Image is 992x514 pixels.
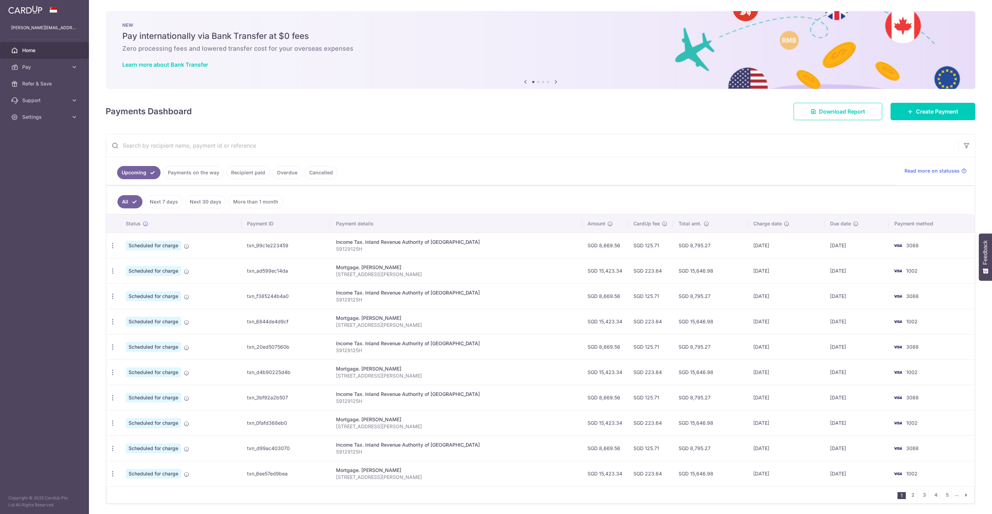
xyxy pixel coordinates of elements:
span: 3088 [906,242,919,248]
td: [DATE] [748,233,825,258]
div: Mortgage. [PERSON_NAME] [336,264,577,271]
a: Payments on the way [163,166,224,179]
td: SGD 8,669.56 [582,436,628,461]
td: SGD 223.64 [628,461,673,486]
span: CardUp fee [633,220,660,227]
span: Feedback [982,240,989,265]
td: SGD 125.71 [628,385,673,410]
td: txn_20ed507560b [241,334,330,359]
span: Scheduled for charge [126,291,181,301]
h4: Payments Dashboard [106,105,192,118]
p: [STREET_ADDRESS][PERSON_NAME] [336,474,577,481]
td: SGD 8,795.27 [673,334,748,359]
div: Income Tax. Inland Revenue Authority of [GEOGRAPHIC_DATA] [336,441,577,448]
td: SGD 125.71 [628,334,673,359]
img: Bank Card [891,292,905,300]
span: Scheduled for charge [126,393,181,403]
td: [DATE] [825,283,889,309]
td: SGD 15,646.98 [673,359,748,385]
td: SGD 15,423.34 [582,359,628,385]
td: SGD 15,423.34 [582,309,628,334]
td: [DATE] [825,334,889,359]
img: Bank Card [891,393,905,402]
img: Bank Card [891,470,905,478]
div: Mortgage. [PERSON_NAME] [336,365,577,372]
span: 3088 [906,395,919,400]
a: Overdue [272,166,302,179]
td: [DATE] [748,436,825,461]
div: Income Tax. Inland Revenue Authority of [GEOGRAPHIC_DATA] [336,239,577,246]
input: Search by recipient name, payment id or reference [106,134,958,157]
td: [DATE] [748,359,825,385]
span: 3088 [906,445,919,451]
img: Bank Card [891,241,905,250]
span: Total amt. [679,220,702,227]
span: Scheduled for charge [126,241,181,250]
img: Bank Card [891,317,905,326]
td: txn_d4b90225d4b [241,359,330,385]
span: Download Report [819,107,865,116]
span: Scheduled for charge [126,367,181,377]
td: SGD 15,646.98 [673,309,748,334]
a: 4 [932,491,940,499]
nav: pager [897,487,974,503]
td: [DATE] [825,461,889,486]
td: txn_6ee57ed9bea [241,461,330,486]
span: 3088 [906,293,919,299]
td: SGD 15,423.34 [582,258,628,283]
td: SGD 8,795.27 [673,283,748,309]
td: SGD 8,795.27 [673,233,748,258]
a: Read more on statuses [904,167,967,174]
th: Payment details [330,215,582,233]
span: Pay [22,64,68,71]
img: Bank Card [891,419,905,427]
div: Income Tax. Inland Revenue Authority of [GEOGRAPHIC_DATA] [336,289,577,296]
button: Feedback - Show survey [979,233,992,281]
div: Income Tax. Inland Revenue Authority of [GEOGRAPHIC_DATA] [336,340,577,347]
td: SGD 15,423.34 [582,410,628,436]
td: SGD 15,646.98 [673,410,748,436]
td: [DATE] [825,410,889,436]
td: SGD 125.71 [628,283,673,309]
span: Home [22,47,68,54]
p: S9129125H [336,398,577,405]
td: [DATE] [748,258,825,283]
a: All [117,195,142,208]
td: SGD 15,423.34 [582,461,628,486]
td: SGD 15,646.98 [673,461,748,486]
span: 1002 [906,471,918,476]
td: [DATE] [748,309,825,334]
p: S9129125H [336,448,577,455]
div: Mortgage. [PERSON_NAME] [336,416,577,423]
div: Income Tax. Inland Revenue Authority of [GEOGRAPHIC_DATA] [336,391,577,398]
td: txn_3bf92a2b507 [241,385,330,410]
td: txn_99c1e223459 [241,233,330,258]
span: 1002 [906,318,918,324]
td: SGD 8,669.56 [582,283,628,309]
td: SGD 223.64 [628,359,673,385]
td: [DATE] [748,410,825,436]
td: [DATE] [748,283,825,309]
span: 1002 [906,420,918,426]
p: S9129125H [336,246,577,252]
span: 1002 [906,369,918,375]
iframe: Opens a widget where you can find more information [948,493,985,511]
td: SGD 8,795.27 [673,385,748,410]
td: SGD 125.71 [628,436,673,461]
img: CardUp [8,6,42,14]
img: Bank Card [891,267,905,275]
td: SGD 8,795.27 [673,436,748,461]
td: [DATE] [825,233,889,258]
a: 2 [909,491,917,499]
td: txn_ad599ec14da [241,258,330,283]
td: txn_0fafd368eb0 [241,410,330,436]
span: 1002 [906,268,918,274]
th: Payment ID [241,215,330,233]
span: Read more on statuses [904,167,960,174]
span: Amount [588,220,605,227]
p: S9129125H [336,296,577,303]
h6: Zero processing fees and lowered transfer cost for your overseas expenses [122,44,959,53]
td: [DATE] [748,461,825,486]
span: Scheduled for charge [126,342,181,352]
p: S9129125H [336,347,577,354]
